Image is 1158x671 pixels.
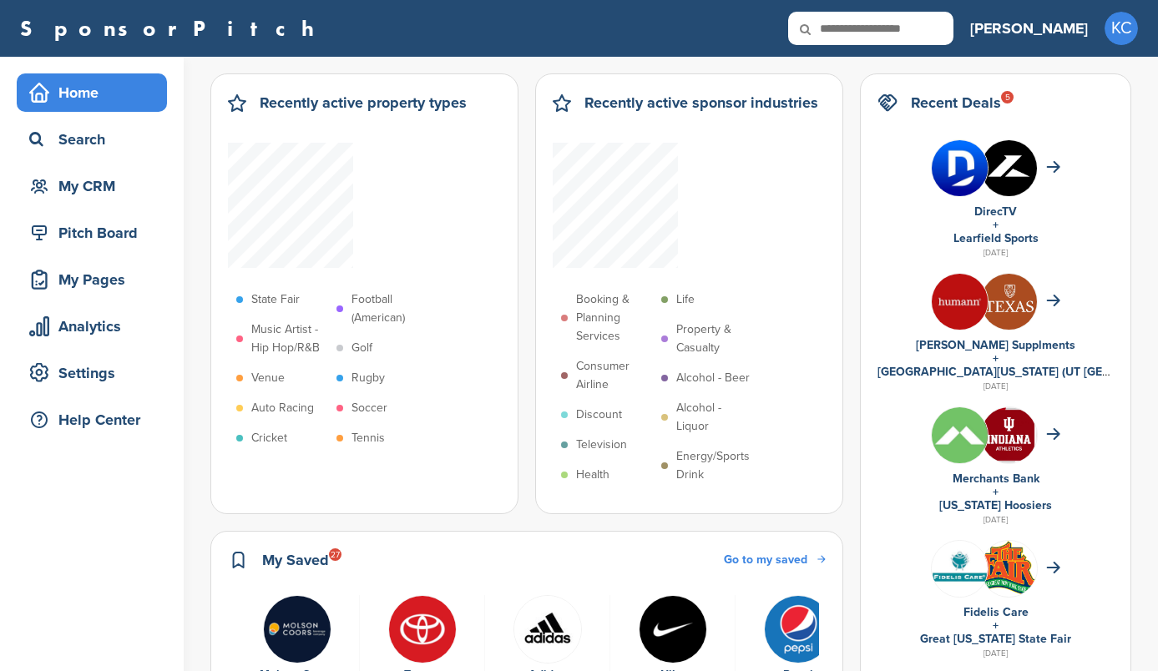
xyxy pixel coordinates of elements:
[263,595,331,663] img: Molson coors logo
[764,595,832,663] img: Pepsi logo
[25,171,167,201] div: My CRM
[251,320,328,357] p: Music Artist - Hip Hop/R&B
[17,354,167,392] a: Settings
[1001,91,1014,103] div: 5
[676,447,753,484] p: Energy/Sports Drink
[676,290,695,309] p: Life
[260,91,467,114] h2: Recently active property types
[932,541,988,597] img: Data
[388,595,457,663] img: Toyota logo
[251,290,300,309] p: State Fair
[981,274,1037,330] img: Unnamed
[513,595,582,663] img: Hwjxykur 400x400
[17,401,167,439] a: Help Center
[963,605,1029,619] a: Fidelis Care
[17,260,167,299] a: My Pages
[932,274,988,330] img: Xl cslqk 400x400
[911,91,1001,114] h2: Recent Deals
[351,339,372,357] p: Golf
[1105,12,1138,45] span: KC
[724,552,807,567] span: Go to my saved
[20,18,325,39] a: SponsorPitch
[877,379,1114,394] div: [DATE]
[920,632,1071,646] a: Great [US_STATE] State Fair
[25,124,167,154] div: Search
[993,618,999,633] a: +
[939,498,1052,512] a: [US_STATE] Hoosiers
[351,399,387,417] p: Soccer
[724,551,826,569] a: Go to my saved
[576,466,609,484] p: Health
[262,548,329,572] h2: My Saved
[970,10,1088,47] a: [PERSON_NAME]
[329,548,341,561] div: 27
[576,406,622,424] p: Discount
[17,167,167,205] a: My CRM
[981,140,1037,196] img: Yitarkkj 400x400
[981,407,1037,463] img: W dv5gwi 400x400
[993,218,999,232] a: +
[25,78,167,108] div: Home
[17,73,167,112] a: Home
[251,429,287,447] p: Cricket
[25,311,167,341] div: Analytics
[877,245,1114,260] div: [DATE]
[916,338,1075,352] a: [PERSON_NAME] Supplments
[251,399,314,417] p: Auto Racing
[953,231,1039,245] a: Learfield Sports
[25,265,167,295] div: My Pages
[351,369,385,387] p: Rugby
[576,357,653,394] p: Consumer Airline
[576,290,653,346] p: Booking & Planning Services
[932,140,988,196] img: 0c2wmxyy 400x400
[974,204,1017,219] a: DirecTV
[351,429,385,447] p: Tennis
[676,369,750,387] p: Alcohol - Beer
[932,407,988,463] img: Xco1jgka 400x400
[17,307,167,346] a: Analytics
[576,436,627,454] p: Television
[970,17,1088,40] h3: [PERSON_NAME]
[639,595,707,663] img: Nike logo
[676,399,753,436] p: Alcohol - Liquor
[981,541,1037,596] img: Download
[953,472,1039,486] a: Merchants Bank
[877,646,1114,661] div: [DATE]
[877,512,1114,527] div: [DATE]
[25,218,167,248] div: Pitch Board
[584,91,818,114] h2: Recently active sponsor industries
[17,214,167,252] a: Pitch Board
[993,351,999,366] a: +
[25,405,167,435] div: Help Center
[25,358,167,388] div: Settings
[993,485,999,499] a: +
[251,369,285,387] p: Venue
[676,320,753,357] p: Property & Casualty
[351,290,428,327] p: Football (American)
[17,120,167,159] a: Search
